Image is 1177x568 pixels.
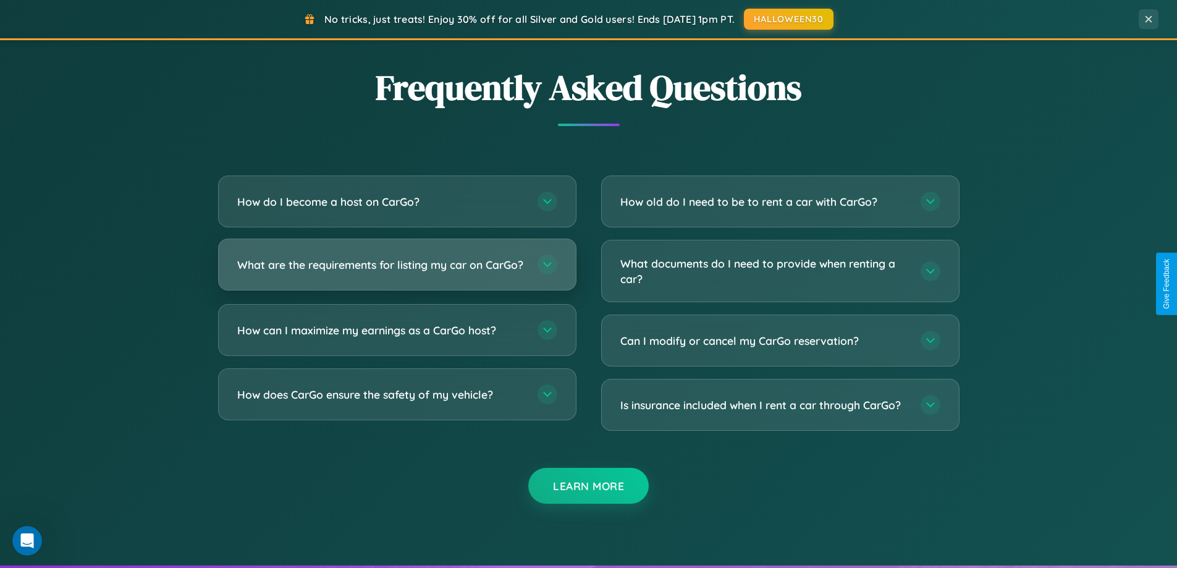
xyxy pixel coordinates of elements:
h3: What documents do I need to provide when renting a car? [620,256,908,286]
h3: Is insurance included when I rent a car through CarGo? [620,397,908,413]
h3: Can I modify or cancel my CarGo reservation? [620,333,908,349]
h3: How does CarGo ensure the safety of my vehicle? [237,387,525,402]
h3: How do I become a host on CarGo? [237,194,525,210]
span: No tricks, just treats! Enjoy 30% off for all Silver and Gold users! Ends [DATE] 1pm PT. [324,13,735,25]
button: Learn More [528,468,649,504]
button: HALLOWEEN30 [744,9,833,30]
div: Give Feedback [1162,259,1171,309]
h3: What are the requirements for listing my car on CarGo? [237,257,525,273]
h2: Frequently Asked Questions [218,64,960,111]
h3: How can I maximize my earnings as a CarGo host? [237,323,525,338]
h3: How old do I need to be to rent a car with CarGo? [620,194,908,210]
iframe: Intercom live chat [12,526,42,556]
